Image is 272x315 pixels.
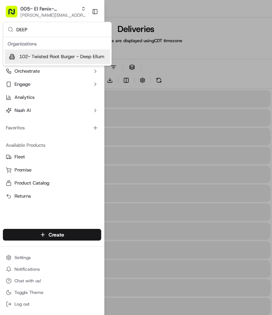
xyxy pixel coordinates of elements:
span: Promise [15,167,32,173]
a: 💻API Documentation [58,102,119,115]
div: We're available if you need us! [25,76,92,82]
button: Notifications [3,264,101,274]
button: Orchestrate [3,65,101,77]
div: Start new chat [25,69,119,76]
div: Available Products [3,140,101,151]
span: Settings [15,255,31,261]
span: Fleet [15,154,25,160]
a: Product Catalog [6,180,98,186]
button: 005- El Fenix- [GEOGRAPHIC_DATA][PERSON_NAME][EMAIL_ADDRESS][PERSON_NAME][DOMAIN_NAME] [3,3,89,20]
button: Promise [3,164,101,176]
span: Product Catalog [15,180,49,186]
p: Welcome 👋 [7,29,132,40]
a: Returns [6,193,98,199]
span: Knowledge Base [15,105,55,112]
button: Product Catalog [3,177,101,189]
a: Promise [6,167,98,173]
button: [PERSON_NAME][EMAIL_ADDRESS][PERSON_NAME][DOMAIN_NAME] [20,12,86,18]
button: Engage [3,78,101,90]
div: 💻 [61,106,67,112]
span: Engage [15,81,30,88]
span: Log out [15,301,29,307]
span: Toggle Theme [15,290,44,295]
button: 005- El Fenix- [GEOGRAPHIC_DATA] [20,5,78,12]
input: Search... [16,22,107,37]
a: Analytics [3,92,101,103]
button: Nash AI [3,105,101,116]
button: Log out [3,299,101,309]
span: Pylon [72,123,88,128]
button: Chat with us! [3,276,101,286]
span: Chat with us! [15,278,41,284]
div: Suggestions [3,37,111,65]
span: Orchestrate [15,68,40,74]
span: Nash AI [15,107,31,114]
a: Powered byPylon [51,122,88,128]
img: Nash [7,7,22,21]
input: Got a question? Start typing here... [19,47,131,54]
button: Settings [3,253,101,263]
button: Toggle Theme [3,287,101,298]
span: API Documentation [69,105,116,112]
div: Favorites [3,122,101,134]
span: Analytics [15,94,34,101]
div: Organizations [5,39,110,49]
button: Start new chat [123,71,132,80]
span: Notifications [15,266,40,272]
span: Returns [15,193,31,199]
button: Create [3,229,101,241]
a: Fleet [6,154,98,160]
button: Returns [3,190,101,202]
img: 1736555255976-a54dd68f-1ca7-489b-9aae-adbdc363a1c4 [7,69,20,82]
span: Create [49,231,64,238]
span: 102- Twisted Root Burger - Deep Ellum [19,53,104,60]
div: 📗 [7,106,13,112]
button: Fleet [3,151,101,163]
a: 📗Knowledge Base [4,102,58,115]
